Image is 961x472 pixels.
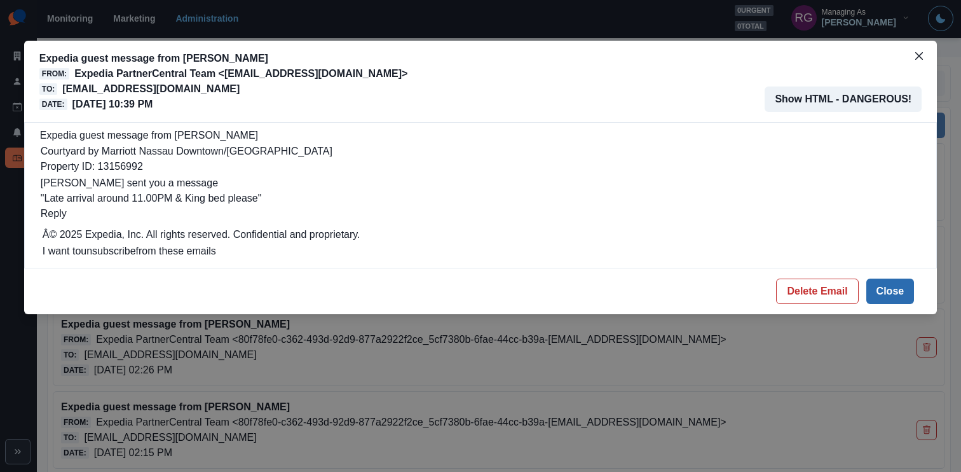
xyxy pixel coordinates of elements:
[39,83,57,95] span: To:
[41,159,367,174] div: Property ID: 13156992
[81,246,135,256] a: unsubscribe
[72,97,153,112] p: [DATE] 10:39 PM
[42,243,361,260] td: I want to from these emails
[765,87,922,112] button: Show HTML - DANGEROUS!
[62,81,240,97] p: [EMAIL_ADDRESS][DOMAIN_NAME]
[43,229,360,240] span: Â© 2025 Expedia, Inc. All rights reserved. Confidential and proprietary.
[41,176,367,191] p: [PERSON_NAME] sent you a message
[41,191,367,206] p: "Late arrival around 11.00PM & King bed please"
[776,279,858,304] button: Delete Email
[41,144,367,159] div: Courtyard by Marriott Nassau Downtown/[GEOGRAPHIC_DATA]
[41,208,67,219] a: Reply
[40,128,921,263] div: Expedia guest message from [PERSON_NAME]
[39,51,408,66] p: Expedia guest message from [PERSON_NAME]
[39,68,69,80] span: From:
[866,279,915,304] button: Close
[39,99,67,110] span: Date:
[909,46,929,66] button: Close
[74,66,407,81] p: Expedia PartnerCentral Team <[EMAIL_ADDRESS][DOMAIN_NAME]>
